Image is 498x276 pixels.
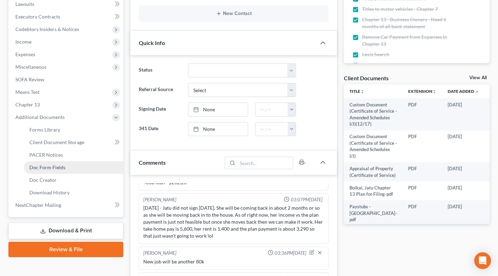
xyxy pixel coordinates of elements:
div: Open Intercom Messenger [474,252,491,269]
a: None [188,103,248,116]
div: [PERSON_NAME] [143,196,176,203]
td: Custom Document (Certificate of Service - Amended Schedules I/J)(12/17) [344,98,403,130]
span: Recorded mortgages and deeds [362,61,430,68]
i: expand_more [475,90,479,94]
a: View All [469,75,487,80]
a: Titleunfold_more [349,89,365,94]
span: Executory Contracts [15,14,60,20]
span: Chapter 13 [15,102,40,107]
i: unfold_more [432,90,436,94]
span: 03:07PM[DATE] [291,196,323,203]
a: Extensionunfold_more [408,89,436,94]
a: Doc Creator [24,174,123,186]
span: Doc Creator [29,177,57,183]
a: Doc Form Fields [24,161,123,174]
a: Executory Contracts [10,10,123,23]
label: Referral Source [135,83,185,97]
a: Client Document Storage [24,136,123,149]
span: Comments [139,159,166,166]
a: Date Added expand_more [448,89,479,94]
span: Download History [29,189,70,195]
a: PACER Notices [24,149,123,161]
label: Status [135,64,185,77]
span: Additional Documents [15,114,65,120]
input: -- : -- [255,122,288,136]
a: Forms Library [24,124,123,136]
span: NextChapter Mailing [15,202,61,208]
td: PDF [403,200,442,226]
span: Client Document Storage [29,139,84,145]
label: Signing Date [135,103,185,117]
span: Lexis Search [362,51,389,58]
td: PDF [403,181,442,201]
span: Lawsuits [15,1,34,7]
label: 341 Date [135,122,185,136]
td: [DATE] [442,162,485,181]
span: PACER Notices [29,152,63,158]
div: New job will be another 80k [143,258,324,265]
td: Custom Document (Certificate of Service - Amended Schedules I/J) [344,130,403,163]
td: Appraisal of Property (Certificate of Service) [344,162,403,181]
a: Review & File [8,242,123,257]
span: Doc Form Fields [29,164,65,170]
span: Quick Info [139,39,165,46]
span: Chapter 13 - Business Owners - Need 6 months of all bank statement [362,16,447,30]
div: [PERSON_NAME] [143,250,176,257]
a: Download & Print [8,223,123,239]
td: PDF [403,162,442,181]
span: Remove Car Payment from Expenses in Chapter 13 [362,33,447,47]
a: NextChapter Mailing [10,199,123,211]
span: Forms Library [29,127,60,133]
a: SOFA Review [10,73,123,86]
td: [DATE] [442,98,485,130]
span: SOFA Review [15,76,44,82]
div: [DATE] - Jatu did not sign [DATE]. She will be coming back in about 2 months or so as she will be... [143,204,324,239]
span: Means Test [15,89,39,95]
span: Titles to motor vehicles - Chapter 7 [362,6,438,13]
span: 03:36PM[DATE] [275,250,306,256]
i: unfold_more [360,90,365,94]
a: Download History [24,186,123,199]
td: Boikai, Jatu Chapter 13 Plan for Filing-pdf [344,181,403,201]
td: PDF [403,130,442,163]
button: New Contact [144,11,323,16]
span: Income [15,39,31,45]
td: PDF [403,98,442,130]
span: Expenses [15,51,35,57]
span: Codebtors Insiders & Notices [15,26,79,32]
td: [DATE] [442,181,485,201]
div: Client Documents [344,74,389,82]
td: [DATE] [442,200,485,226]
td: Paystubs - [GEOGRAPHIC_DATA]-pdf [344,200,403,226]
a: None [188,122,248,136]
span: Miscellaneous [15,64,46,70]
input: -- : -- [255,103,288,116]
input: Search... [238,157,293,169]
td: [DATE] [442,130,485,163]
